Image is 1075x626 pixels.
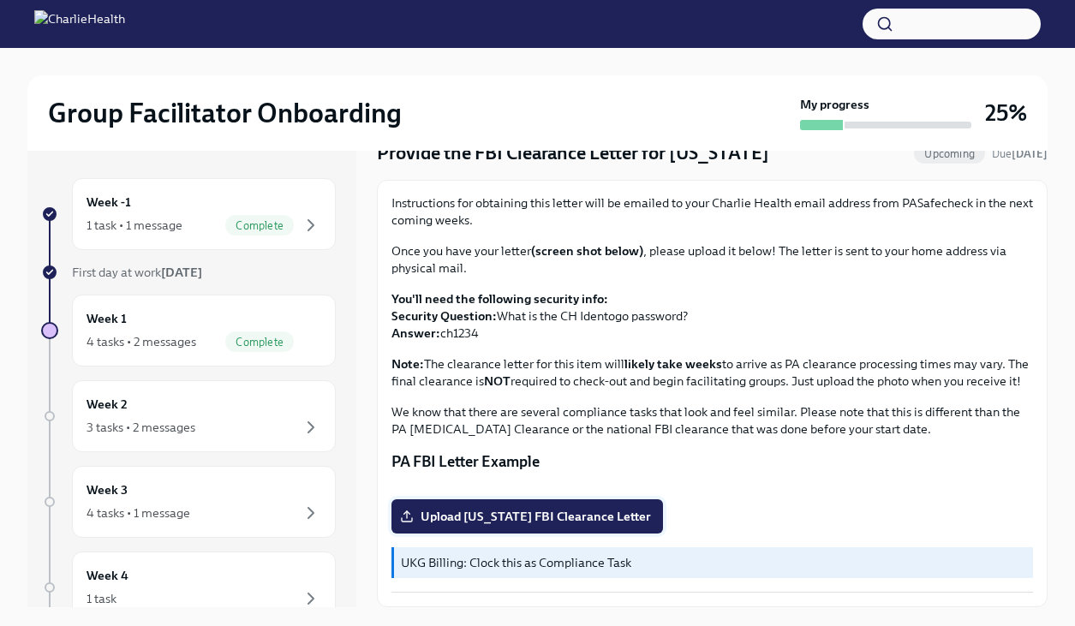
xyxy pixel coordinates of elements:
[391,325,440,341] strong: Answer:
[87,217,182,234] div: 1 task • 1 message
[225,219,294,232] span: Complete
[800,96,869,113] strong: My progress
[1012,147,1048,160] strong: [DATE]
[914,147,985,160] span: Upcoming
[992,146,1048,162] span: October 8th, 2025 10:00
[41,295,336,367] a: Week 14 tasks • 2 messagesComplete
[391,291,608,307] strong: You'll need the following security info:
[87,193,131,212] h6: Week -1
[403,508,651,525] span: Upload [US_STATE] FBI Clearance Letter
[72,265,202,280] span: First day at work
[87,333,196,350] div: 4 tasks • 2 messages
[391,290,1033,342] p: What is the CH Identogo password? ch1234
[41,178,336,250] a: Week -11 task • 1 messageComplete
[87,480,128,499] h6: Week 3
[391,308,497,324] strong: Security Question:
[391,355,1033,390] p: The clearance letter for this item will to arrive as PA clearance processing times may vary. The ...
[531,243,643,259] strong: (screen shot below)
[87,504,190,522] div: 4 tasks • 1 message
[992,147,1048,160] span: Due
[161,265,202,280] strong: [DATE]
[401,554,1026,571] p: UKG Billing: Clock this as Compliance Task
[34,10,125,38] img: CharlieHealth
[985,98,1027,128] h3: 25%
[41,264,336,281] a: First day at work[DATE]
[41,380,336,452] a: Week 23 tasks • 2 messages
[87,590,116,607] div: 1 task
[391,356,424,372] strong: Note:
[41,551,336,623] a: Week 41 task
[391,499,663,534] label: Upload [US_STATE] FBI Clearance Letter
[391,403,1033,438] p: We know that there are several compliance tasks that look and feel similar. Please note that this...
[48,96,402,130] h2: Group Facilitator Onboarding
[391,194,1033,229] p: Instructions for obtaining this letter will be emailed to your Charlie Health email address from ...
[225,336,294,349] span: Complete
[41,466,336,538] a: Week 34 tasks • 1 message
[391,451,1033,472] p: PA FBI Letter Example
[624,356,722,372] strong: likely take weeks
[87,309,127,328] h6: Week 1
[87,566,128,585] h6: Week 4
[391,242,1033,277] p: Once you have your letter , please upload it below! The letter is sent to your home address via p...
[87,419,195,436] div: 3 tasks • 2 messages
[377,140,769,166] h4: Provide the FBI Clearance Letter for [US_STATE]
[87,395,128,414] h6: Week 2
[484,373,511,389] strong: NOT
